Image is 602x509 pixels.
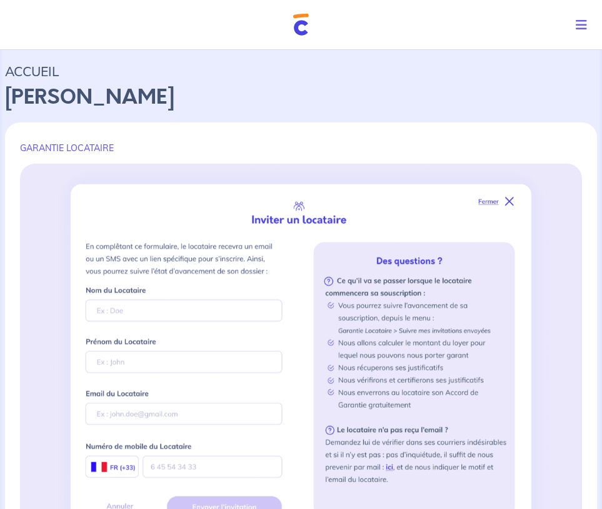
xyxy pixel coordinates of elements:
img: Cautioneo [293,14,309,36]
p: GARANTIE LOCATAIRE [20,142,582,154]
p: [PERSON_NAME] [5,82,597,112]
p: ACCUEIL [5,60,597,82]
button: Toggle navigation [566,9,602,41]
